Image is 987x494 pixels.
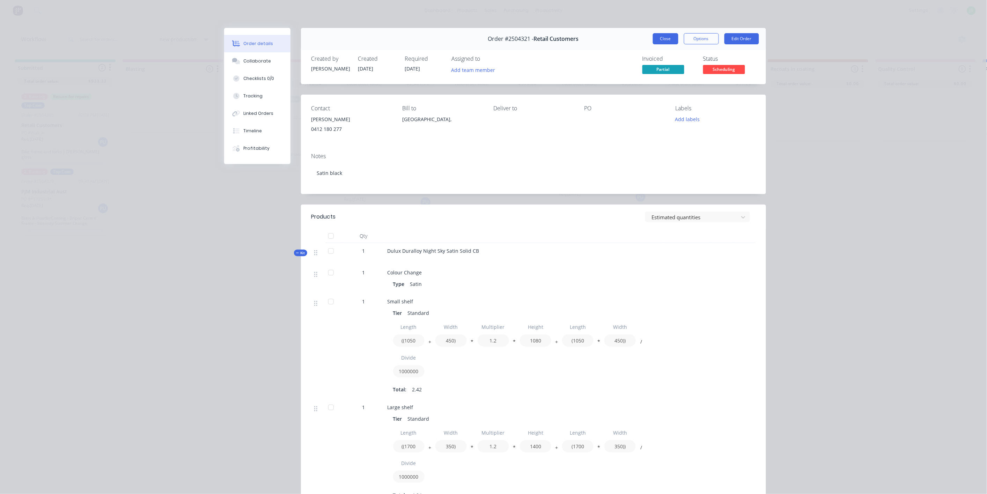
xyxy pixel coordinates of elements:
div: Standard [405,308,432,318]
input: Value [435,440,467,452]
div: Type [393,279,407,289]
button: Close [653,33,678,44]
span: Partial [642,65,684,74]
input: Label [562,427,594,439]
span: Order #2504321 - [488,36,534,42]
input: Value [478,334,509,347]
input: Value [393,471,425,483]
input: Value [393,440,425,452]
div: Labels [676,105,756,112]
span: Total: [393,386,407,393]
input: Value [562,440,594,452]
span: 1 [362,404,365,411]
button: + [426,446,433,451]
span: Kit [296,250,305,256]
div: Bill to [402,105,482,112]
button: / [638,340,645,346]
span: 1 [362,298,365,305]
input: Value [604,334,636,347]
input: Label [435,321,467,333]
div: Contact [311,105,391,112]
div: Required [405,56,443,62]
button: Edit Order [724,33,759,44]
div: PO [584,105,664,112]
div: Checklists 0/0 [243,75,274,82]
div: Assigned to [452,56,522,62]
button: Timeline [224,122,290,140]
input: Value [478,440,509,452]
span: 1 [362,247,365,255]
div: Tier [393,414,405,424]
input: Label [393,321,425,333]
div: [PERSON_NAME] [311,115,391,124]
div: Satin [407,279,425,289]
div: Timeline [243,128,262,134]
div: [GEOGRAPHIC_DATA], [402,115,482,137]
button: + [553,446,560,451]
span: [DATE] [405,65,420,72]
div: Qty [343,229,385,243]
button: Order details [224,35,290,52]
input: Label [478,427,509,439]
span: Small shelf [388,298,413,305]
span: [DATE] [358,65,374,72]
input: Label [604,427,636,439]
div: Invoiced [642,56,695,62]
input: Label [520,321,551,333]
div: Created [358,56,397,62]
input: Value [393,334,425,347]
input: Label [520,427,551,439]
input: Label [393,457,425,469]
span: Large shelf [388,404,413,411]
div: Standard [405,414,432,424]
input: Label [393,427,425,439]
input: Label [562,321,594,333]
span: 1 [362,269,365,276]
button: Checklists 0/0 [224,70,290,87]
button: Options [684,33,719,44]
div: Products [311,213,336,221]
input: Value [435,334,467,347]
button: Scheduling [703,65,745,75]
div: [GEOGRAPHIC_DATA], [402,115,482,124]
button: Profitability [224,140,290,157]
div: Profitability [243,145,270,152]
div: Linked Orders [243,110,273,117]
div: Created by [311,56,350,62]
input: Label [393,352,425,364]
button: Add team member [448,65,499,74]
div: 0412 180 277 [311,124,391,134]
input: Value [393,365,425,377]
span: Dulux Duralloy Night Sky Satin Solid CB [388,248,479,254]
button: Add team member [452,65,499,74]
span: Colour Change [388,269,422,276]
div: Notes [311,153,756,160]
input: Label [435,427,467,439]
span: Retail Customers [534,36,579,42]
div: Status [703,56,756,62]
span: 2.42 [412,386,422,393]
div: Collaborate [243,58,271,64]
button: Add labels [672,115,704,124]
div: Tier [393,308,405,318]
input: Label [478,321,509,333]
input: Value [520,440,551,452]
button: Collaborate [224,52,290,70]
input: Value [520,334,551,347]
div: Tracking [243,93,263,99]
div: [PERSON_NAME]0412 180 277 [311,115,391,137]
span: Scheduling [703,65,745,74]
div: Order details [243,40,273,47]
input: Value [604,440,636,452]
button: Linked Orders [224,105,290,122]
div: Satin black [311,162,756,184]
input: Label [604,321,636,333]
button: Tracking [224,87,290,105]
div: [PERSON_NAME] [311,65,350,72]
div: Deliver to [493,105,573,112]
button: + [553,340,560,346]
button: Kit [294,250,307,256]
input: Value [562,334,594,347]
button: / [638,446,645,451]
button: + [426,340,433,346]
